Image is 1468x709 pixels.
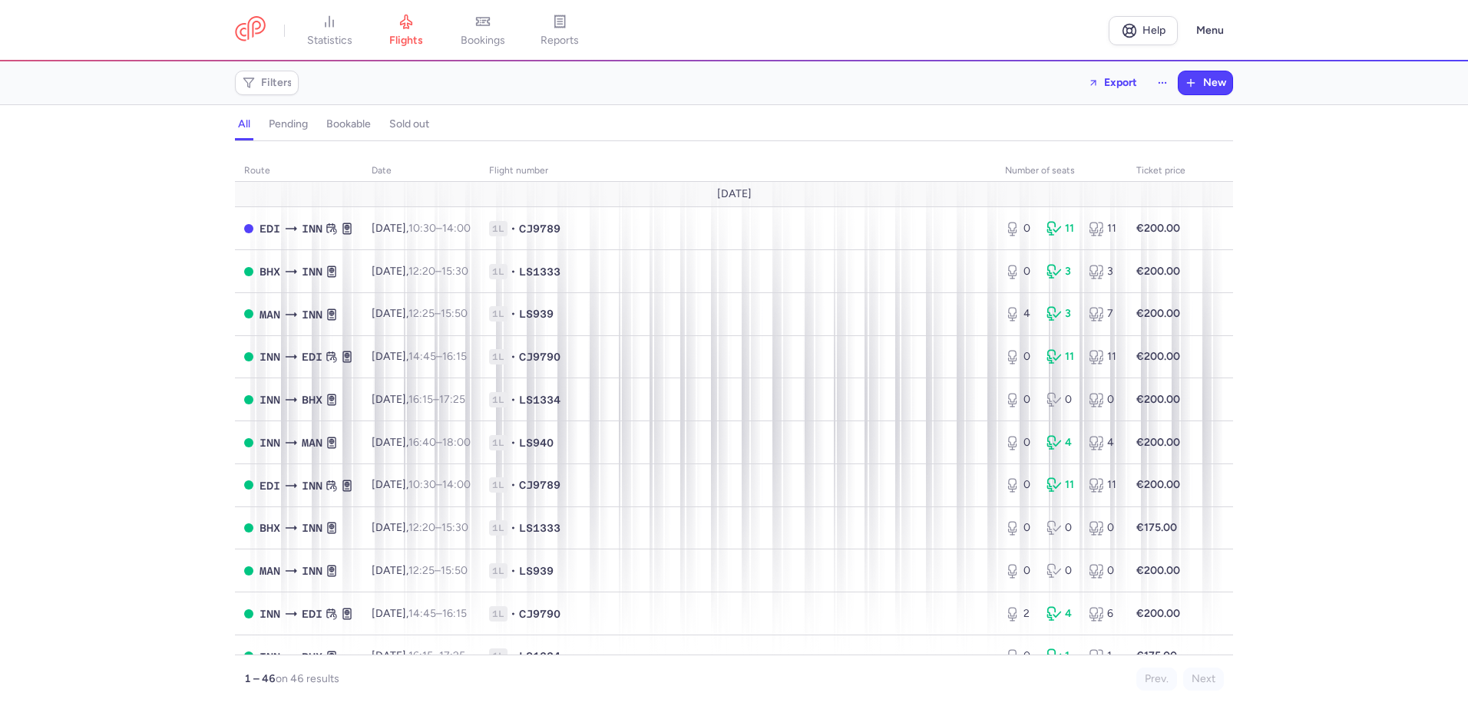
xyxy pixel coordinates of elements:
[1005,264,1034,279] div: 0
[389,117,429,131] h4: sold out
[372,350,467,363] span: [DATE],
[269,117,308,131] h4: pending
[408,478,471,491] span: –
[408,350,436,363] time: 14:45
[302,434,322,451] span: MAN
[408,265,468,278] span: –
[1136,436,1180,449] strong: €200.00
[260,263,280,280] span: BHX
[1089,648,1118,664] div: 1
[260,306,280,323] span: MAN
[511,435,516,450] span: •
[372,307,468,320] span: [DATE],
[372,478,471,491] span: [DATE],
[519,264,560,279] span: LS1333
[408,350,467,363] span: –
[1005,648,1034,664] div: 0
[408,649,465,662] span: –
[511,477,516,493] span: •
[511,349,516,364] span: •
[326,117,371,131] h4: bookable
[442,436,471,449] time: 18:00
[489,648,508,664] span: 1L
[1005,306,1034,322] div: 4
[717,188,752,200] span: [DATE]
[408,607,436,620] time: 14:45
[1142,25,1165,36] span: Help
[1089,435,1118,450] div: 4
[1136,307,1180,320] strong: €200.00
[372,521,468,534] span: [DATE],
[489,306,508,322] span: 1L
[489,349,508,364] span: 1L
[1046,648,1076,664] div: 1
[1104,77,1137,88] span: Export
[408,521,435,534] time: 12:20
[1089,606,1118,622] div: 6
[408,222,471,235] span: –
[1136,478,1180,491] strong: €200.00
[372,436,471,449] span: [DATE],
[489,606,508,622] span: 1L
[260,562,280,579] span: MAN
[1005,563,1034,579] div: 0
[362,160,480,183] th: date
[235,16,266,45] a: CitizenPlane red outlined logo
[1187,16,1233,45] button: Menu
[1078,71,1147,95] button: Export
[445,14,521,48] a: bookings
[1136,564,1180,577] strong: €200.00
[372,564,468,577] span: [DATE],
[511,264,516,279] span: •
[236,71,298,94] button: Filters
[1046,221,1076,236] div: 11
[442,350,467,363] time: 16:15
[1136,393,1180,406] strong: €200.00
[1046,435,1076,450] div: 4
[260,220,280,237] span: EDI
[302,605,322,622] span: EDI
[489,264,508,279] span: 1L
[480,160,996,183] th: Flight number
[302,391,322,408] span: BHX
[1136,350,1180,363] strong: €200.00
[1046,264,1076,279] div: 3
[489,563,508,579] span: 1L
[1005,477,1034,493] div: 0
[260,348,280,365] span: INN
[1046,306,1076,322] div: 3
[302,648,322,665] span: BHX
[519,435,554,450] span: LS940
[519,221,560,236] span: CJ9789
[489,221,508,236] span: 1L
[511,606,516,622] span: •
[372,265,468,278] span: [DATE],
[372,649,465,662] span: [DATE],
[1089,477,1118,493] div: 11
[260,434,280,451] span: INN
[408,649,433,662] time: 16:15
[408,393,433,406] time: 16:15
[1109,16,1178,45] a: Help
[368,14,445,48] a: flights
[519,520,560,536] span: LS1333
[541,34,579,48] span: reports
[372,393,465,406] span: [DATE],
[302,263,322,280] span: INN
[519,563,554,579] span: LS939
[1203,77,1226,89] span: New
[372,222,471,235] span: [DATE],
[302,348,322,365] span: EDI
[408,307,468,320] span: –
[1005,221,1034,236] div: 0
[389,34,423,48] span: flights
[521,14,598,48] a: reports
[244,672,276,685] strong: 1 – 46
[1136,649,1177,662] strong: €175.00
[511,520,516,536] span: •
[1179,71,1232,94] button: New
[1046,606,1076,622] div: 4
[519,306,554,322] span: LS939
[996,160,1127,183] th: number of seats
[238,117,250,131] h4: all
